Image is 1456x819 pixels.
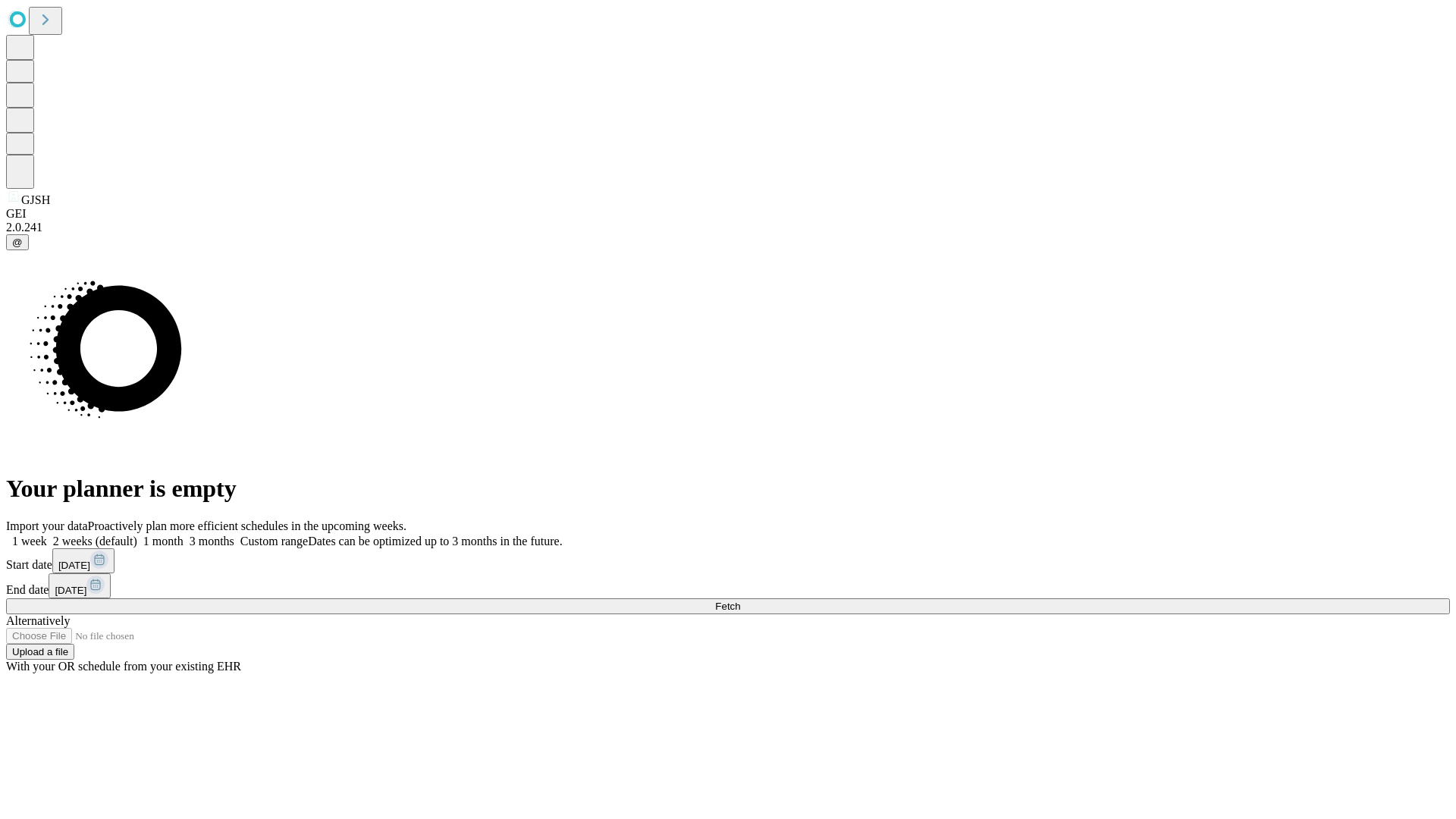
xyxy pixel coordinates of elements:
span: Alternatively [6,614,70,627]
button: Fetch [6,598,1450,614]
span: [DATE] [55,585,86,596]
span: Dates can be optimized up to 3 months in the future. [308,535,562,548]
span: 2 weeks (default) [53,535,137,548]
div: GEI [6,207,1450,221]
button: [DATE] [52,548,115,573]
span: Import your data [6,519,88,532]
span: Custom range [240,535,308,548]
span: 1 week [12,535,47,548]
span: 1 month [143,535,184,548]
div: Start date [6,548,1450,573]
button: Upload a file [6,644,74,660]
div: End date [6,573,1450,598]
button: @ [6,234,29,250]
button: [DATE] [49,573,111,598]
span: GJSH [21,193,50,206]
span: Fetch [715,601,740,612]
span: With your OR schedule from your existing EHR [6,660,241,673]
div: 2.0.241 [6,221,1450,234]
h1: Your planner is empty [6,475,1450,503]
span: 3 months [190,535,234,548]
span: @ [12,237,23,248]
span: Proactively plan more efficient schedules in the upcoming weeks. [88,519,406,532]
span: [DATE] [58,560,90,571]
